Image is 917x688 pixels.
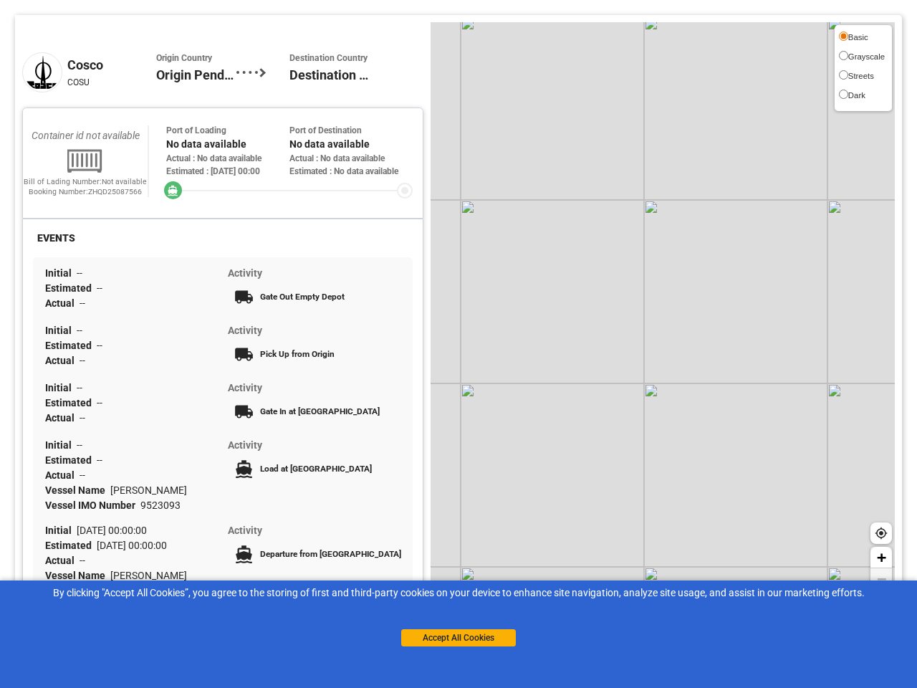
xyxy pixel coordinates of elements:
[156,52,236,65] span: Origin Country
[45,267,77,279] span: Initial
[848,33,868,42] span: Basic
[401,629,516,646] button: Accept All Cookies
[228,325,262,336] span: Activity
[45,500,140,511] span: Vessel IMO Number
[166,137,289,152] div: No data available
[23,187,148,197] div: Booking Number: ZHQD25087566
[80,355,85,366] span: --
[77,325,82,336] span: --
[140,500,181,511] span: 9523093
[80,555,85,566] span: --
[156,52,236,92] div: Origin Pending
[45,555,80,566] span: Actual
[228,439,262,451] span: Activity
[23,125,148,145] div: Container id not available
[839,70,848,80] input: Streets
[848,72,874,80] span: Streets
[45,382,77,393] span: Initial
[45,439,77,451] span: Initial
[848,52,885,61] span: Grayscale
[839,32,848,41] input: Basic
[80,297,85,309] span: --
[23,177,148,187] div: Bill of Lading Number: Not available
[45,484,110,496] span: Vessel Name
[839,51,848,60] input: Grayscale
[45,412,80,424] span: Actual
[77,439,82,451] span: --
[289,52,370,65] span: Destination Country
[289,152,413,165] div: Actual : No data available
[289,165,413,178] div: Estimated : No data available
[260,406,380,416] span: Gate In at [GEOGRAPHIC_DATA]
[45,454,97,466] span: Estimated
[870,547,892,568] a: Zoom in
[228,267,262,279] span: Activity
[97,454,102,466] span: --
[870,568,892,590] a: Zoom out
[97,282,102,294] span: --
[77,525,147,536] span: [DATE] 00:00:00
[80,412,85,424] span: --
[839,90,848,99] input: Dark
[110,484,187,496] span: [PERSON_NAME]
[45,469,80,481] span: Actual
[45,325,77,336] span: Initial
[166,152,289,165] div: Actual : No data available
[67,55,156,75] div: Cosco
[45,282,97,294] span: Estimated
[45,397,97,408] span: Estimated
[166,124,289,137] div: Port of Loading
[228,525,262,536] span: Activity
[289,52,370,92] div: Destination Pending
[260,292,345,302] span: Gate Out Empty Depot
[289,137,413,152] div: No data available
[77,382,82,393] span: --
[45,355,80,366] span: Actual
[33,229,80,247] div: EVENTS
[45,570,110,581] span: Vessel Name
[67,77,90,87] span: COSU
[110,570,187,581] span: [PERSON_NAME]
[45,340,97,351] span: Estimated
[260,464,372,474] span: Load at [GEOGRAPHIC_DATA]
[45,540,97,551] span: Estimated
[166,165,289,178] div: Estimated : [DATE] 00:00
[97,340,102,351] span: --
[97,397,102,408] span: --
[45,525,77,536] span: Initial
[45,297,80,309] span: Actual
[260,349,335,359] span: Pick Up from Origin
[848,91,865,100] span: Dark
[80,469,85,481] span: --
[10,586,907,601] div: By clicking "Accept All Cookies”, you agree to the storing of first and third-party cookies on yo...
[877,548,886,566] span: +
[289,65,370,85] span: Destination Pending
[260,549,401,559] span: Departure from [GEOGRAPHIC_DATA]
[22,52,62,92] img: cosco.png
[289,124,413,137] div: Port of Destination
[228,382,262,393] span: Activity
[77,267,82,279] span: --
[97,540,167,551] span: [DATE] 00:00:00
[877,570,886,588] span: −
[156,65,236,85] span: Origin Pending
